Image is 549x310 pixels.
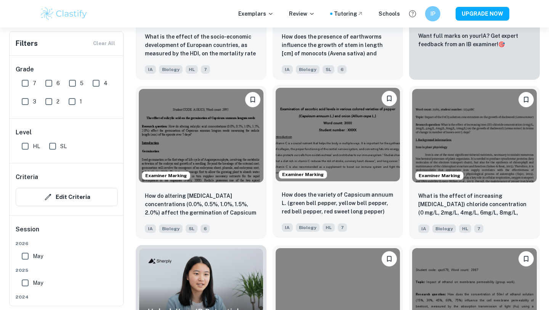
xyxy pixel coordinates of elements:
[409,86,540,239] a: Examiner MarkingBookmarkWhat is the effect of increasing iron (III) chloride concentration (0 mg/...
[282,191,394,216] p: How does the variety of Capsicum annuum L. (green bell pepper, yellow bell pepper, red bell peppe...
[159,65,183,74] span: Biology
[459,224,471,233] span: HL
[379,10,400,18] a: Schools
[323,65,334,74] span: SL
[338,223,347,232] span: 7
[382,251,397,266] button: Bookmark
[273,86,403,239] a: Examiner MarkingBookmarkHow does the variety of Capsicum annuum L. (green bell pepper, yellow bel...
[418,224,429,233] span: IA
[33,279,43,287] span: May
[104,79,108,87] span: 4
[337,65,347,74] span: 6
[282,32,394,58] p: How does the presence of earthworms influence the growth of stem in length [cm] of monocots (Aven...
[474,224,483,233] span: 7
[334,10,363,18] a: Tutoring
[33,252,43,260] span: May
[282,223,293,232] span: IA
[425,6,440,21] button: IP
[16,128,118,137] h6: Level
[139,89,263,182] img: Biology IA example thumbnail: How do altering salicylic acid concentra
[142,172,190,179] span: Examiner Marking
[518,92,534,107] button: Bookmark
[16,188,118,206] button: Edit Criteria
[201,65,210,74] span: 7
[279,171,327,178] span: Examiner Marking
[323,223,335,232] span: HL
[56,97,59,106] span: 2
[456,7,509,21] button: UPGRADE NOW
[16,225,118,240] h6: Session
[80,97,82,106] span: 1
[296,223,319,232] span: Biology
[416,172,463,179] span: Examiner Marking
[289,10,315,18] p: Review
[282,65,293,74] span: IA
[60,142,67,150] span: SL
[80,79,83,87] span: 5
[145,32,257,58] p: What is the effect of the socio-economic development of European countries, as measured by the HD...
[245,92,260,107] button: Bookmark
[16,267,118,274] span: 2025
[33,142,40,150] span: HL
[201,224,210,233] span: 6
[429,10,437,18] h6: IP
[159,224,183,233] span: Biology
[412,89,537,182] img: Biology IA example thumbnail: What is the effect of increasing iron (I
[296,65,319,74] span: Biology
[145,192,257,218] p: How do altering salicylic acid concentrations (0.0%, 0.5%, 1.0%, 1.5%, 2.0%) affect the germinati...
[136,86,266,239] a: Examiner MarkingBookmarkHow do altering salicylic acid concentrations (0.0%, 0.5%, 1.0%, 1.5%, 2....
[186,65,198,74] span: HL
[16,294,118,300] span: 2024
[418,192,531,218] p: What is the effect of increasing iron (III) chloride concentration (0 mg/L, 2mg/L, 4mg/L, 6mg/L, ...
[238,10,274,18] p: Exemplars
[16,38,38,49] h6: Filters
[498,41,505,47] span: 🎯
[33,97,36,106] span: 3
[40,6,88,21] img: Clastify logo
[406,7,419,20] button: Help and Feedback
[145,65,156,74] span: IA
[16,240,118,247] span: 2026
[518,251,534,266] button: Bookmark
[33,79,36,87] span: 7
[16,65,118,74] h6: Grade
[432,224,456,233] span: Biology
[186,224,197,233] span: SL
[56,79,60,87] span: 6
[382,91,397,106] button: Bookmark
[418,32,531,48] p: Want full marks on your IA ? Get expert feedback from an IB examiner!
[145,224,156,233] span: IA
[16,173,38,182] h6: Criteria
[276,88,400,181] img: Biology IA example thumbnail: How does the variety of Capsicum annuum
